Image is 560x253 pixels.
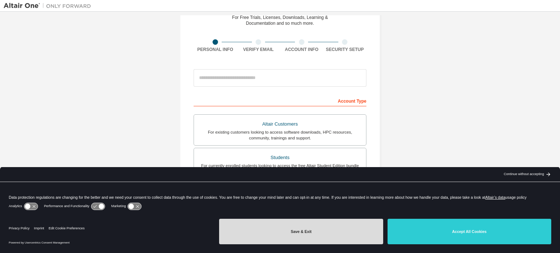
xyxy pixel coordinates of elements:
[280,47,323,52] div: Account Info
[323,47,367,52] div: Security Setup
[198,119,362,129] div: Altair Customers
[198,129,362,141] div: For existing customers looking to access software downloads, HPC resources, community, trainings ...
[194,95,366,106] div: Account Type
[237,47,280,52] div: Verify Email
[194,47,237,52] div: Personal Info
[198,153,362,163] div: Students
[232,15,328,26] div: For Free Trials, Licenses, Downloads, Learning & Documentation and so much more.
[198,163,362,174] div: For currently enrolled students looking to access the free Altair Student Edition bundle and all ...
[4,2,95,9] img: Altair One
